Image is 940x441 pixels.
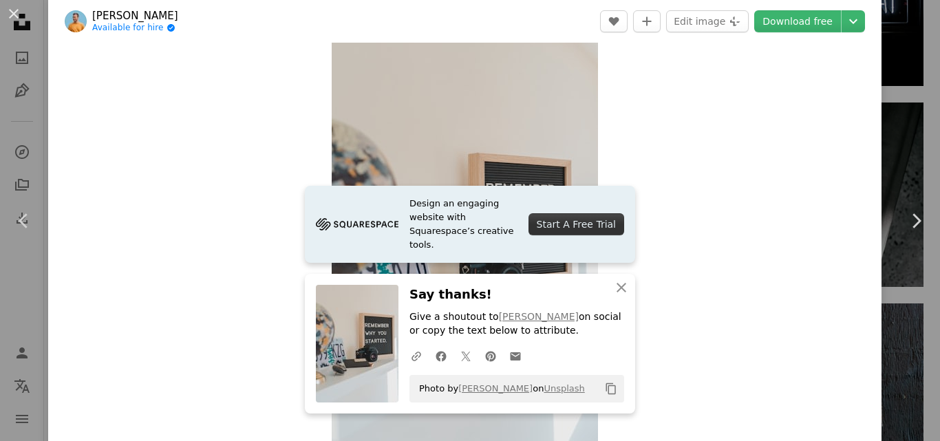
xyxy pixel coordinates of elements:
[305,186,635,263] a: Design an engaging website with Squarespace’s creative tools.Start A Free Trial
[453,342,478,369] a: Share on Twitter
[499,311,579,322] a: [PERSON_NAME]
[528,213,624,235] div: Start A Free Trial
[65,10,87,32] img: Go to Cristofer Maximilian's profile
[92,23,178,34] a: Available for hire
[458,383,533,394] a: [PERSON_NAME]
[600,10,628,32] button: Like
[754,10,841,32] a: Download free
[633,10,661,32] button: Add to Collection
[316,214,398,235] img: file-1705255347840-230a6ab5bca9image
[503,342,528,369] a: Share over email
[409,310,624,338] p: Give a shoutout to on social or copy the text below to attribute.
[666,10,749,32] button: Edit image
[892,155,940,287] a: Next
[478,342,503,369] a: Share on Pinterest
[429,342,453,369] a: Share on Facebook
[544,383,584,394] a: Unsplash
[412,378,585,400] span: Photo by on
[92,9,178,23] a: [PERSON_NAME]
[409,197,517,252] span: Design an engaging website with Squarespace’s creative tools.
[599,377,623,400] button: Copy to clipboard
[842,10,865,32] button: Choose download size
[409,285,624,305] h3: Say thanks!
